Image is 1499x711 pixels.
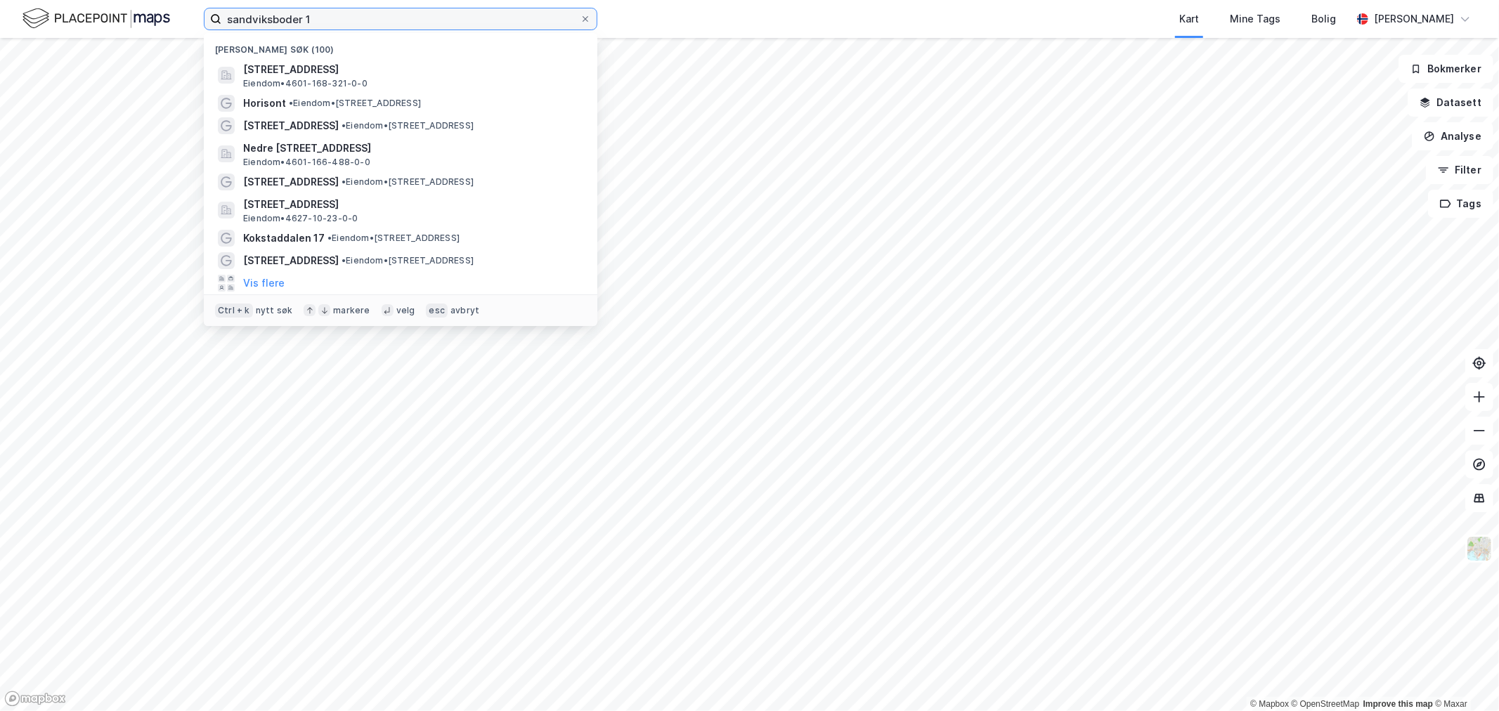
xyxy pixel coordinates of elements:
img: logo.f888ab2527a4732fd821a326f86c7f29.svg [22,6,170,31]
span: [STREET_ADDRESS] [243,252,339,269]
span: Eiendom • [STREET_ADDRESS] [342,120,474,131]
span: • [342,120,346,131]
span: Kokstaddalen 17 [243,230,325,247]
div: Bolig [1311,11,1336,27]
span: Eiendom • 4627-10-23-0-0 [243,213,358,224]
div: velg [396,305,415,316]
a: OpenStreetMap [1292,699,1360,709]
button: Datasett [1408,89,1493,117]
span: • [289,98,293,108]
span: [STREET_ADDRESS] [243,196,580,213]
a: Mapbox [1250,699,1289,709]
div: [PERSON_NAME] søk (100) [204,33,597,58]
span: Horisont [243,95,286,112]
span: Eiendom • [STREET_ADDRESS] [342,255,474,266]
div: nytt søk [256,305,293,316]
button: Vis flere [243,275,285,292]
button: Tags [1428,190,1493,218]
button: Filter [1426,156,1493,184]
span: • [342,176,346,187]
div: Ctrl + k [215,304,253,318]
button: Bokmerker [1399,55,1493,83]
button: Analyse [1412,122,1493,150]
div: esc [426,304,448,318]
img: Z [1466,535,1493,562]
span: Eiendom • [STREET_ADDRESS] [327,233,460,244]
a: Mapbox homepage [4,691,66,707]
span: Eiendom • 4601-168-321-0-0 [243,78,368,89]
span: [STREET_ADDRESS] [243,174,339,190]
div: Kart [1179,11,1199,27]
span: Eiendom • 4601-166-488-0-0 [243,157,370,168]
div: markere [333,305,370,316]
div: Mine Tags [1230,11,1280,27]
iframe: Chat Widget [1429,644,1499,711]
span: • [342,255,346,266]
div: avbryt [450,305,479,316]
span: • [327,233,332,243]
div: [PERSON_NAME] [1374,11,1454,27]
span: [STREET_ADDRESS] [243,117,339,134]
span: Eiendom • [STREET_ADDRESS] [289,98,421,109]
span: Eiendom • [STREET_ADDRESS] [342,176,474,188]
input: Søk på adresse, matrikkel, gårdeiere, leietakere eller personer [221,8,580,30]
span: Nedre [STREET_ADDRESS] [243,140,580,157]
a: Improve this map [1363,699,1433,709]
span: [STREET_ADDRESS] [243,61,580,78]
